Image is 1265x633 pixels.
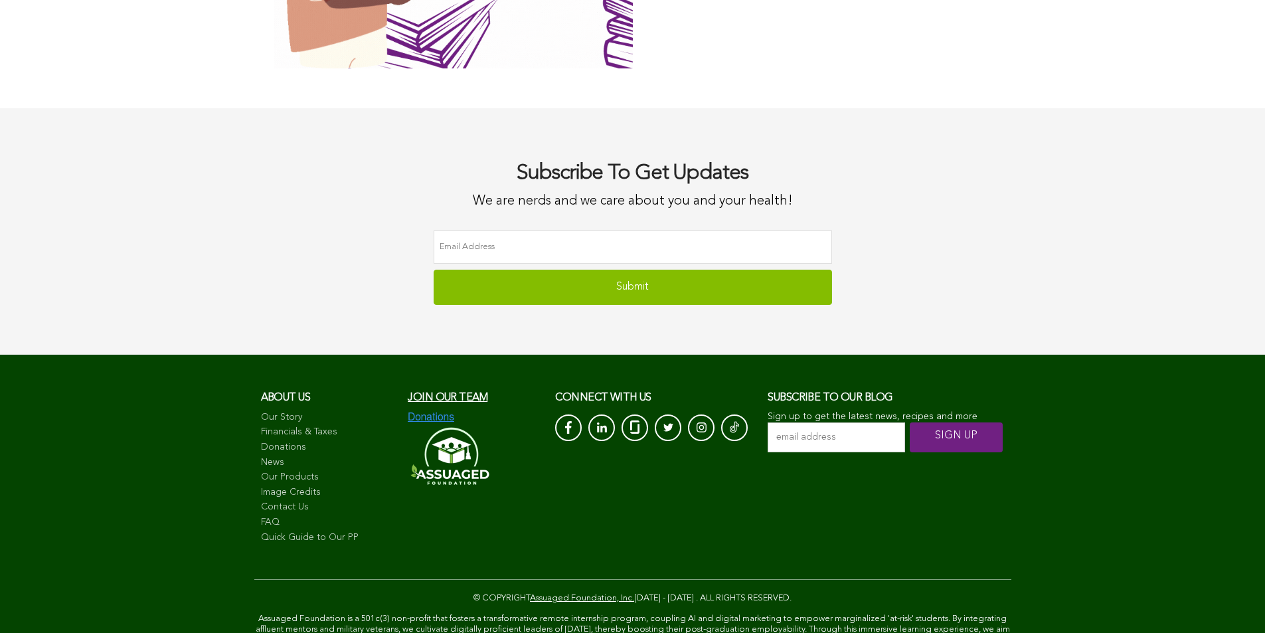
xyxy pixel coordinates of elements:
a: Financials & Taxes [261,426,395,439]
a: Join our team [408,393,487,403]
input: Email Address [434,230,832,264]
a: Our Products [261,471,395,484]
p: We are nerds and we care about you and your health! [434,192,832,211]
a: News [261,456,395,470]
iframe: Chat Widget [1199,569,1265,633]
p: Sign up to get the latest news, recipes and more [768,411,1004,422]
h3: Subscribe to our blog [768,388,1004,408]
a: Donations [261,441,395,454]
a: FAQ [261,516,395,529]
a: Quick Guide to Our PP [261,531,395,545]
input: email address [768,422,905,452]
a: Our Story [261,411,395,424]
span: CONNECT with us [555,393,651,403]
img: glassdoor_White [630,420,639,434]
a: Assuaged Foundation, Inc. [530,594,634,602]
a: Image Credits [261,486,395,499]
input: SUBSCRIBE [588,52,677,78]
img: Tik-Tok-Icon [730,420,739,434]
h2: Subscribe To Get Updates [434,161,832,185]
img: Assuaged-Foundation-Logo-White [408,423,490,489]
span: © COPYRIGHT [DATE] - [DATE] . ALL RIGHTS RESERVED. [473,594,792,602]
img: Donations [408,411,454,423]
input: SIGN UP [910,422,1003,452]
span: About us [261,393,311,403]
input: Submit [434,270,832,305]
a: Contact Us [261,501,395,514]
